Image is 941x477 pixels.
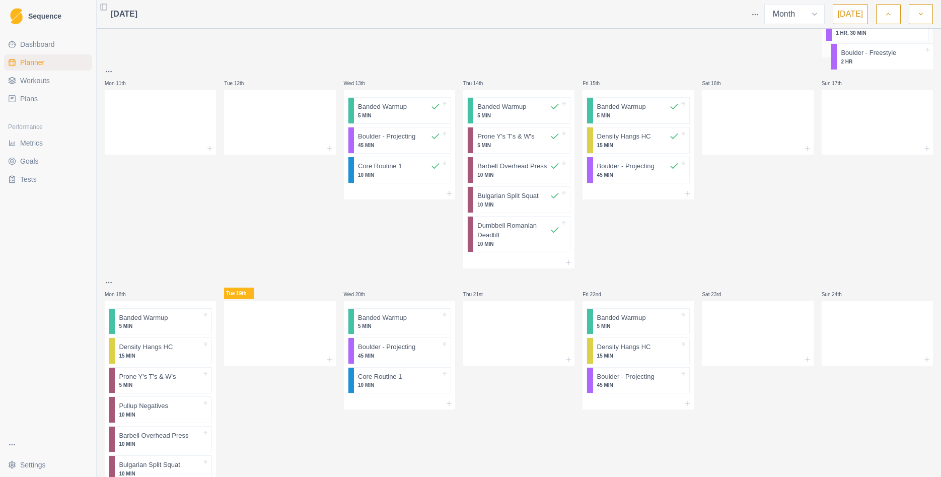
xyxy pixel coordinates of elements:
p: Thu 21st [463,291,493,298]
p: Sat 16th [702,80,732,87]
p: Fri 15th [583,80,613,87]
a: Tests [4,171,92,187]
span: Goals [20,156,39,166]
a: LogoSequence [4,4,92,28]
a: Workouts [4,73,92,89]
a: Plans [4,91,92,107]
a: Goals [4,153,92,169]
p: Tue 19th [224,288,254,299]
img: Logo [10,8,23,25]
p: Sun 24th [822,291,852,298]
a: Planner [4,54,92,71]
p: Mon 11th [105,80,135,87]
span: Planner [20,57,44,67]
span: Metrics [20,138,43,148]
p: Mon 18th [105,291,135,298]
p: Sat 23rd [702,291,732,298]
a: Dashboard [4,36,92,52]
span: Tests [20,174,37,184]
p: Thu 14th [463,80,493,87]
p: Sun 17th [822,80,852,87]
span: [DATE] [111,8,137,20]
button: Settings [4,457,92,473]
p: Fri 22nd [583,291,613,298]
span: Dashboard [20,39,55,49]
span: Workouts [20,76,50,86]
div: Performance [4,119,92,135]
p: Tue 12th [224,80,254,87]
a: Metrics [4,135,92,151]
span: Plans [20,94,38,104]
p: Wed 13th [344,80,374,87]
button: [DATE] [833,4,868,24]
p: Wed 20th [344,291,374,298]
span: Sequence [28,13,61,20]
